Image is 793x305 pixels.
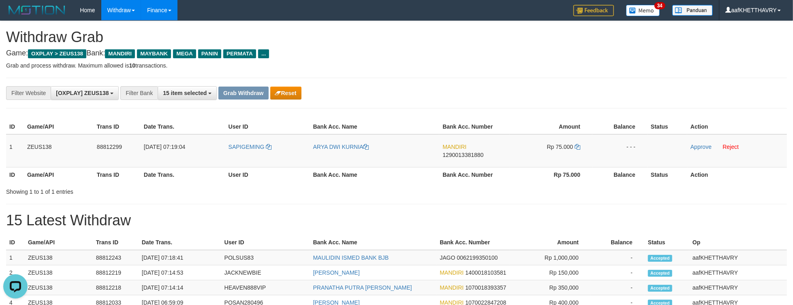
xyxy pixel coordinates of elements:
th: Trans ID [94,119,141,134]
th: Amount [510,235,591,250]
th: Balance [592,119,648,134]
td: Rp 150,000 [510,265,591,280]
th: Date Trans. [141,167,225,182]
td: [DATE] 07:14:14 [139,280,221,295]
span: PANIN [198,49,221,58]
th: Date Trans. [141,119,225,134]
span: Copy 1400018103581 to clipboard [465,269,506,276]
td: ZEUS138 [25,265,93,280]
p: Grab and process withdraw. Maximum allowed is transactions. [6,61,787,70]
td: Rp 1,000,000 [510,250,591,265]
th: ID [6,119,24,134]
a: MAULIDIN ISMED BANK BJB [313,254,389,261]
span: JAGO [440,254,455,261]
span: Copy 0062199350100 to clipboard [457,254,498,261]
th: Trans ID [94,167,141,182]
th: Rp 75.000 [510,167,592,182]
span: MANDIRI [105,49,135,58]
td: ZEUS138 [24,134,94,167]
th: Op [689,235,787,250]
span: 15 item selected [163,90,207,96]
td: 1 [6,134,24,167]
a: SAPIGEMING [229,144,272,150]
a: Copy 75000 to clipboard [575,144,580,150]
button: Grab Withdraw [218,87,268,100]
a: [PERSON_NAME] [313,269,360,276]
td: - [591,280,645,295]
a: PRANATHA PUTRA [PERSON_NAME] [313,284,412,291]
button: [OXPLAY] ZEUS138 [51,86,119,100]
th: Bank Acc. Name [310,167,440,182]
th: Balance [592,167,648,182]
td: aafKHETTHAVRY [689,280,787,295]
td: JACKNEWBIE [221,265,310,280]
span: MEGA [173,49,196,58]
span: ... [258,49,269,58]
th: Trans ID [93,235,139,250]
img: Button%20Memo.svg [626,5,660,16]
button: Reset [270,87,301,100]
th: User ID [221,235,310,250]
button: Open LiveChat chat widget [3,3,28,28]
th: Status [648,167,687,182]
td: ZEUS138 [25,250,93,265]
th: Bank Acc. Name [310,119,440,134]
span: Copy 1290013381880 to clipboard [442,152,483,158]
td: - [591,265,645,280]
th: User ID [225,167,310,182]
th: ID [6,167,24,182]
th: Amount [510,119,592,134]
td: - - - [592,134,648,167]
h4: Game: Bank: [6,49,787,57]
span: MANDIRI [442,144,466,150]
span: Accepted [648,285,672,292]
span: Copy 1070018393357 to clipboard [465,284,506,291]
span: MAYBANK [137,49,171,58]
th: ID [6,235,25,250]
span: SAPIGEMING [229,144,265,150]
td: 88812218 [93,280,139,295]
td: aafKHETTHAVRY [689,250,787,265]
span: Accepted [648,255,672,262]
th: Game/API [24,119,94,134]
a: ARYA DWI KURNIA [313,144,369,150]
th: Action [687,119,787,134]
strong: 10 [129,62,135,69]
span: PERMATA [223,49,256,58]
td: ZEUS138 [25,280,93,295]
td: POLSUS83 [221,250,310,265]
span: Rp 75.000 [547,144,573,150]
h1: 15 Latest Withdraw [6,212,787,229]
th: Bank Acc. Name [310,235,437,250]
td: - [591,250,645,265]
a: Approve [690,144,712,150]
td: 2 [6,265,25,280]
th: Game/API [25,235,93,250]
th: Game/API [24,167,94,182]
span: [DATE] 07:19:04 [144,144,185,150]
span: MANDIRI [440,284,464,291]
span: MANDIRI [440,269,464,276]
div: Filter Bank [120,86,158,100]
td: [DATE] 07:18:41 [139,250,221,265]
th: Action [687,167,787,182]
td: aafKHETTHAVRY [689,265,787,280]
th: Balance [591,235,645,250]
span: OXPLAY > ZEUS138 [28,49,86,58]
th: Status [648,119,687,134]
td: 88812243 [93,250,139,265]
th: Bank Acc. Number [439,167,510,182]
span: 88812299 [97,144,122,150]
div: Showing 1 to 1 of 1 entries [6,184,324,196]
a: Reject [722,144,739,150]
th: User ID [225,119,310,134]
span: 34 [654,2,665,9]
th: Bank Acc. Number [436,235,510,250]
td: Rp 350,000 [510,280,591,295]
th: Date Trans. [139,235,221,250]
td: [DATE] 07:14:53 [139,265,221,280]
th: Status [645,235,689,250]
button: 15 item selected [158,86,217,100]
span: Accepted [648,270,672,277]
div: Filter Website [6,86,51,100]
